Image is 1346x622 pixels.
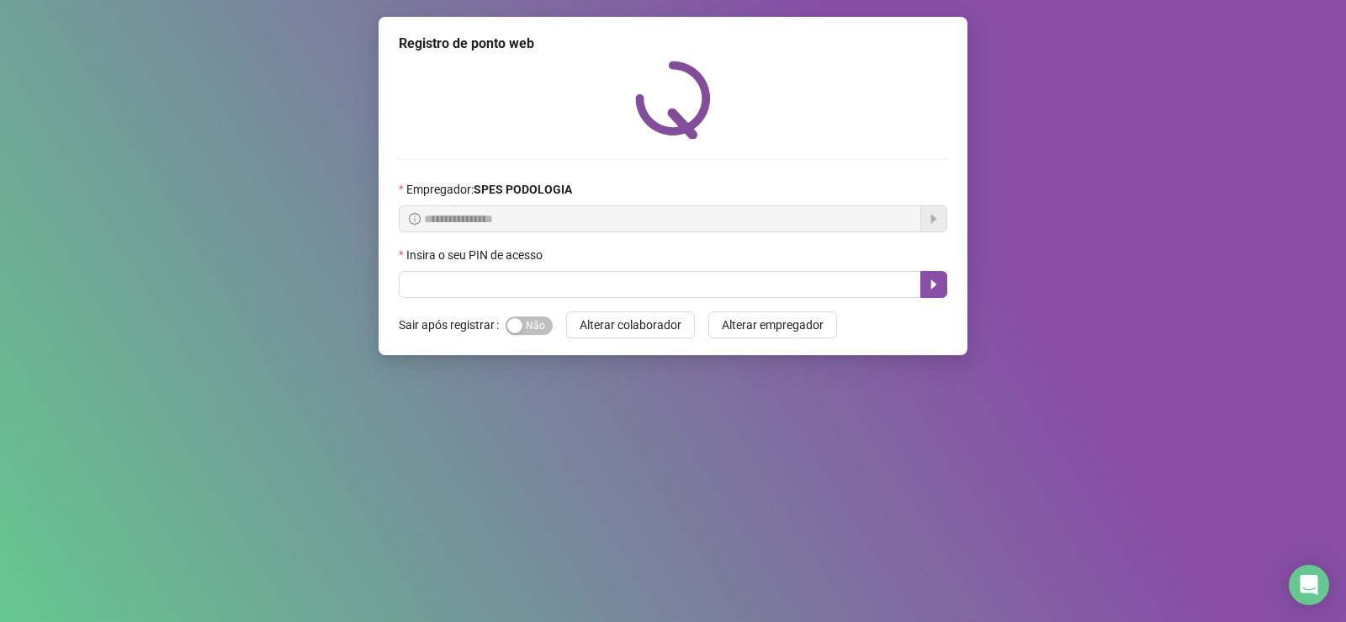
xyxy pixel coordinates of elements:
[1289,565,1329,605] div: Open Intercom Messenger
[722,316,824,334] span: Alterar empregador
[474,183,572,196] strong: SPES PODOLOGIA
[406,180,572,199] span: Empregador :
[635,61,711,139] img: QRPoint
[708,311,837,338] button: Alterar empregador
[927,278,941,291] span: caret-right
[409,213,421,225] span: info-circle
[399,311,506,338] label: Sair após registrar
[566,311,695,338] button: Alterar colaborador
[399,246,554,264] label: Insira o seu PIN de acesso
[580,316,681,334] span: Alterar colaborador
[399,34,947,54] div: Registro de ponto web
